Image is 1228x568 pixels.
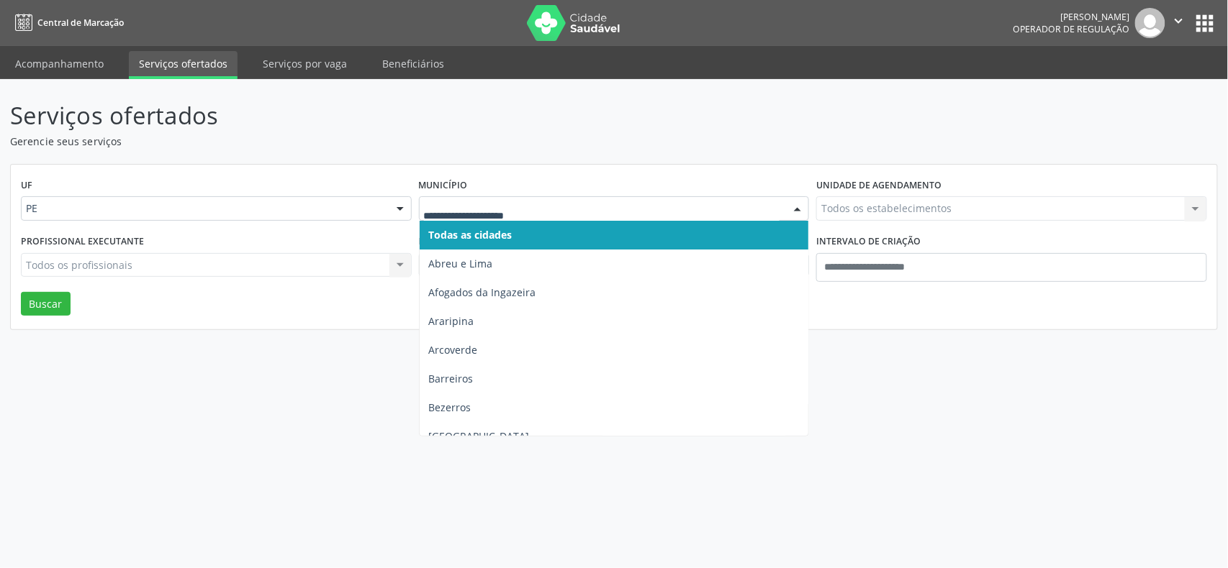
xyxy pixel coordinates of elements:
[816,175,942,197] label: Unidade de agendamento
[5,51,114,76] a: Acompanhamento
[428,257,492,270] span: Abreu e Lima
[428,400,471,414] span: Bezerros
[1135,8,1165,38] img: img
[21,292,71,316] button: Buscar
[1013,11,1130,23] div: [PERSON_NAME]
[253,51,357,76] a: Serviços por vaga
[10,98,856,134] p: Serviços ofertados
[428,372,473,385] span: Barreiros
[21,175,32,197] label: UF
[10,11,124,35] a: Central de Marcação
[816,231,921,253] label: Intervalo de criação
[428,429,529,443] span: [GEOGRAPHIC_DATA]
[419,175,468,197] label: Município
[129,51,238,79] a: Serviços ofertados
[26,201,382,216] span: PE
[428,343,477,357] span: Arcoverde
[1165,8,1193,38] button: 
[10,134,856,149] p: Gerencie seus serviços
[372,51,454,76] a: Beneficiários
[428,285,536,299] span: Afogados da Ingazeira
[428,314,474,328] span: Araripina
[1193,11,1218,36] button: apps
[1013,23,1130,35] span: Operador de regulação
[1171,13,1187,29] i: 
[428,228,512,242] span: Todas as cidades
[21,231,144,253] label: Profissional executante
[37,17,124,29] span: Central de Marcação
